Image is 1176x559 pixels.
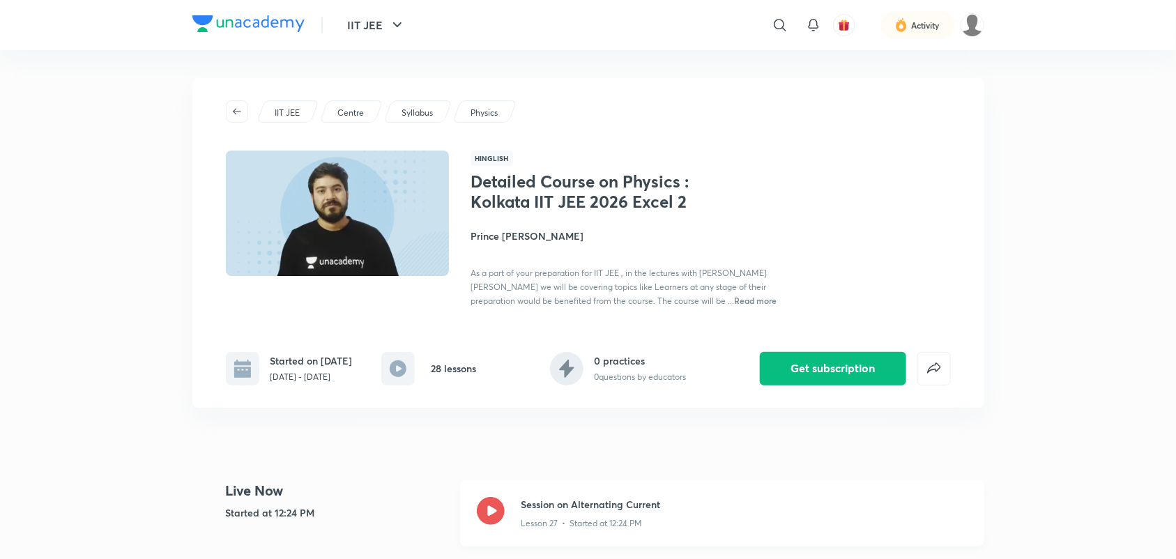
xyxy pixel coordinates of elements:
[223,149,450,277] img: Thumbnail
[226,505,449,520] h5: Started at 12:24 PM
[760,352,906,385] button: Get subscription
[595,353,687,368] h6: 0 practices
[468,107,500,119] a: Physics
[432,361,477,376] h6: 28 lessons
[399,107,435,119] a: Syllabus
[337,107,364,119] p: Centre
[226,480,449,501] h4: Live Now
[275,107,300,119] p: IIT JEE
[471,107,498,119] p: Physics
[339,11,414,39] button: IIT JEE
[335,107,366,119] a: Centre
[402,107,433,119] p: Syllabus
[471,151,513,166] span: Hinglish
[270,371,353,383] p: [DATE] - [DATE]
[595,371,687,383] p: 0 questions by educators
[521,517,643,530] p: Lesson 27 • Started at 12:24 PM
[961,13,984,37] img: snigdha
[471,229,784,243] h4: Prince [PERSON_NAME]
[272,107,302,119] a: IIT JEE
[270,353,353,368] h6: Started on [DATE]
[192,15,305,32] img: Company Logo
[838,19,850,31] img: avatar
[735,295,777,306] span: Read more
[521,497,968,512] h3: Session on Alternating Current
[833,14,855,36] button: avatar
[192,15,305,36] a: Company Logo
[471,171,699,212] h1: Detailed Course on Physics : Kolkata IIT JEE 2026 Excel 2
[917,352,951,385] button: false
[471,268,768,306] span: As a part of your preparation for IIT JEE , in the lectures with [PERSON_NAME] [PERSON_NAME] we w...
[895,17,908,33] img: activity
